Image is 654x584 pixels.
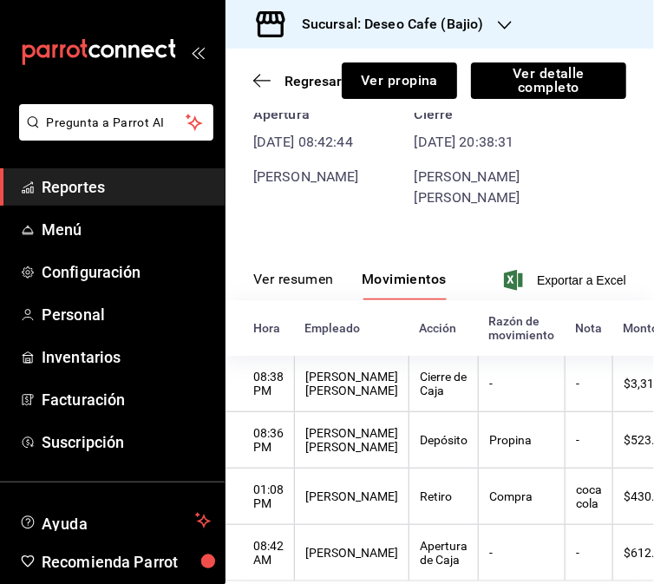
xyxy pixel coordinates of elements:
[295,412,409,469] th: [PERSON_NAME] [PERSON_NAME]
[42,303,211,326] span: Personal
[471,62,626,99] button: Ver detalle completo
[479,300,566,356] th: Razón de movimiento
[409,412,479,469] th: Depósito
[253,104,359,125] div: Apertura
[42,430,211,454] span: Suscripción
[253,168,359,185] span: [PERSON_NAME]
[295,469,409,525] th: [PERSON_NAME]
[479,469,566,525] th: Compra
[507,270,626,291] button: Exportar a Excel
[409,356,479,412] th: Cierre de Caja
[295,300,409,356] th: Empleado
[226,356,295,412] th: 08:38 PM
[42,510,188,531] span: Ayuda
[42,388,211,411] span: Facturación
[409,300,479,356] th: Acción
[284,73,342,89] span: Regresar
[566,300,613,356] th: Nota
[226,525,295,581] th: 08:42 AM
[479,525,566,581] th: -
[253,271,334,300] button: Ver resumen
[288,14,484,35] h3: Sucursal: Deseo Cafe (Bajio)
[415,132,626,153] time: [DATE] 20:38:31
[253,73,342,89] button: Regresar
[415,104,626,125] div: Cierre
[409,469,479,525] th: Retiro
[42,218,211,241] span: Menú
[295,525,409,581] th: [PERSON_NAME]
[342,62,457,99] button: Ver propina
[566,412,613,469] th: -
[566,469,613,525] th: coca cola
[191,45,205,59] button: open_drawer_menu
[42,260,211,284] span: Configuración
[47,114,186,132] span: Pregunta a Parrot AI
[42,345,211,369] span: Inventarios
[19,104,213,141] button: Pregunta a Parrot AI
[362,271,447,300] button: Movimientos
[479,356,566,412] th: -
[226,412,295,469] th: 08:36 PM
[42,550,211,574] span: Recomienda Parrot
[12,126,213,144] a: Pregunta a Parrot AI
[479,412,566,469] th: Propina
[566,525,613,581] th: -
[566,356,613,412] th: -
[409,525,479,581] th: Apertura de Caja
[415,168,520,206] span: [PERSON_NAME] [PERSON_NAME]
[253,271,447,300] div: navigation tabs
[295,356,409,412] th: [PERSON_NAME] [PERSON_NAME]
[226,469,295,525] th: 01:08 PM
[42,175,211,199] span: Reportes
[226,300,295,356] th: Hora
[253,132,359,153] time: [DATE] 08:42:44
